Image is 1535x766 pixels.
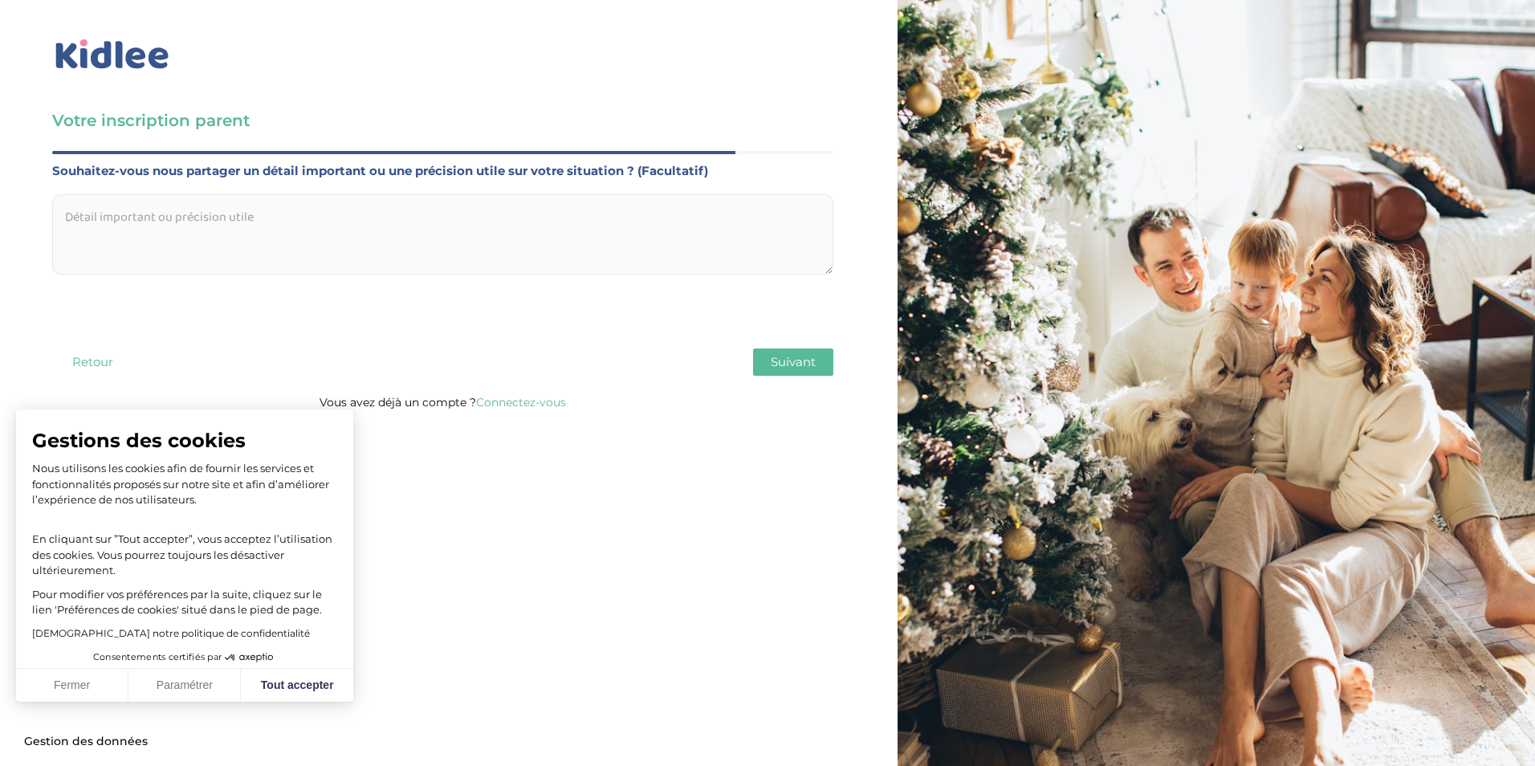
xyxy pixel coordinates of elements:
a: [DEMOGRAPHIC_DATA] notre politique de confidentialité [32,627,310,639]
p: Nous utilisons les cookies afin de fournir les services et fonctionnalités proposés sur notre sit... [32,461,337,508]
button: Fermer le widget sans consentement [14,725,157,759]
label: Souhaitez-vous nous partager un détail important ou une précision utile sur votre situation ? (Fa... [52,161,833,181]
button: Fermer [16,669,128,703]
img: logo_kidlee_bleu [52,36,173,73]
span: Gestion des données [24,735,148,749]
svg: Axeptio [225,634,273,682]
h3: Votre inscription parent [52,109,833,132]
button: Consentements certifiés par [85,647,284,668]
span: Gestions des cookies [32,429,337,453]
button: Tout accepter [241,669,353,703]
button: Suivant [753,348,833,376]
p: Vous avez déjà un compte ? [52,392,833,413]
span: Suivant [771,354,816,369]
a: Connectez-vous [476,395,566,409]
button: Paramétrer [128,669,241,703]
span: Consentements certifiés par [93,653,222,662]
p: En cliquant sur ”Tout accepter”, vous acceptez l’utilisation des cookies. Vous pourrez toujours l... [32,516,337,579]
p: Pour modifier vos préférences par la suite, cliquez sur le lien 'Préférences de cookies' situé da... [32,587,337,618]
button: Retour [52,348,132,376]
